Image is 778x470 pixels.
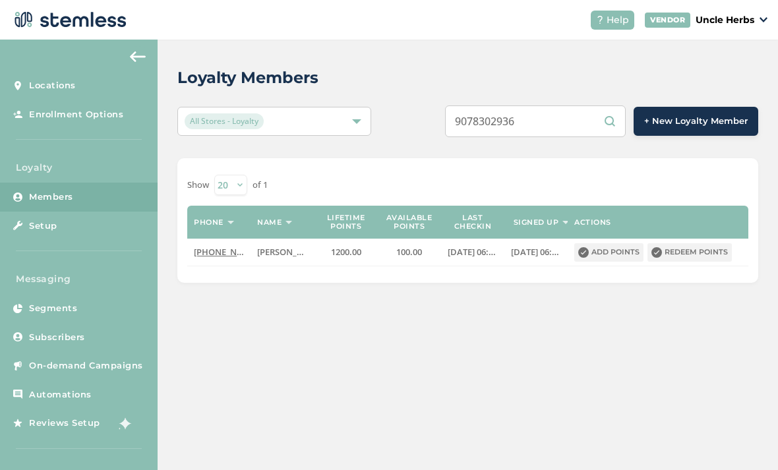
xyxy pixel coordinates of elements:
[194,218,224,227] label: Phone
[29,331,85,344] span: Subscribers
[647,243,732,262] button: Redeem points
[448,214,498,231] label: Last checkin
[257,247,307,258] label: Isaiah Hatter
[448,247,498,258] label: 2025-07-24 06:13:28
[29,388,92,401] span: Automations
[320,247,371,258] label: 1200.00
[574,243,643,262] button: Add points
[29,220,57,233] span: Setup
[320,214,371,231] label: Lifetime points
[514,218,559,227] label: Signed up
[568,206,748,239] th: Actions
[384,247,434,258] label: 100.00
[448,246,510,258] span: [DATE] 06:13:28
[607,13,629,27] span: Help
[29,302,77,315] span: Segments
[177,66,318,90] h2: Loyalty Members
[645,13,690,28] div: VENDOR
[194,246,270,258] span: [PHONE_NUMBER]
[445,105,626,137] input: Search
[596,16,604,24] img: icon-help-white-03924b79.svg
[257,246,324,258] span: [PERSON_NAME]
[511,247,561,258] label: 2024-05-31 06:10:25
[331,246,361,258] span: 1200.00
[760,17,767,22] img: icon_down-arrow-small-66adaf34.svg
[696,13,754,27] p: Uncle Herbs
[110,410,136,436] img: glitter-stars-b7820f95.gif
[29,191,73,204] span: Members
[29,79,76,92] span: Locations
[11,7,127,33] img: logo-dark-0685b13c.svg
[130,51,146,62] img: icon-arrow-back-accent-c549486e.svg
[227,221,234,224] img: icon-sort-1e1d7615.svg
[712,407,778,470] iframe: Chat Widget
[187,179,209,192] label: Show
[257,218,282,227] label: Name
[644,115,748,128] span: + New Loyalty Member
[253,179,268,192] label: of 1
[634,107,758,136] button: + New Loyalty Member
[511,246,573,258] span: [DATE] 06:10:25
[29,359,143,372] span: On-demand Campaigns
[29,417,100,430] span: Reviews Setup
[562,221,569,224] img: icon-sort-1e1d7615.svg
[185,113,264,129] span: All Stores - Loyalty
[384,214,434,231] label: Available points
[29,108,123,121] span: Enrollment Options
[194,247,244,258] label: (907) 830-2936
[285,221,292,224] img: icon-sort-1e1d7615.svg
[396,246,422,258] span: 100.00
